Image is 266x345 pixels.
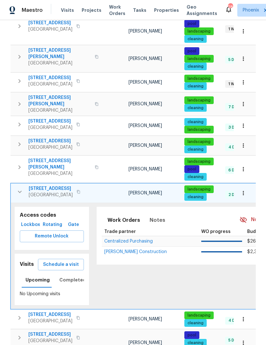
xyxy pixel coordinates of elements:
[28,318,72,324] span: [GEOGRAPHIC_DATA]
[129,317,162,321] span: [PERSON_NAME]
[185,56,213,62] span: landscaping
[226,145,245,150] span: 4 Done
[82,7,101,13] span: Projects
[226,168,244,173] span: 6 Done
[185,167,199,172] span: pool
[226,125,244,130] span: 3 Done
[104,239,153,244] span: Centralized Purchasing
[28,81,72,87] span: [GEOGRAPHIC_DATA]
[185,313,213,318] span: landscaping
[185,76,213,81] span: landscaping
[247,239,265,244] span: $265.98
[226,81,240,87] span: 1 WIP
[185,84,206,89] span: cleaning
[22,221,39,229] span: Lockbox
[185,119,206,125] span: cleaning
[61,7,74,13] span: Visits
[28,94,91,107] span: [STREET_ADDRESS][PERSON_NAME]
[185,36,206,42] span: cleaning
[226,26,240,32] span: 1 WIP
[201,229,231,234] span: WO progress
[226,318,245,323] span: 4 Done
[185,98,213,103] span: landscaping
[243,7,259,13] span: Phoenix
[28,331,72,338] span: [STREET_ADDRESS]
[185,174,206,180] span: cleaning
[129,167,162,171] span: [PERSON_NAME]
[22,7,43,13] span: Maestro
[59,276,86,284] span: Completed
[66,221,81,229] span: Gate
[185,147,206,152] span: cleaning
[129,143,162,148] span: [PERSON_NAME]
[28,158,91,170] span: [STREET_ADDRESS][PERSON_NAME]
[28,118,72,124] span: [STREET_ADDRESS]
[38,259,84,271] button: Schedule a visit
[28,144,72,151] span: [GEOGRAPHIC_DATA]
[150,216,165,225] span: Notes
[104,250,167,254] a: [PERSON_NAME] Construction
[28,311,72,318] span: [STREET_ADDRESS]
[187,4,217,17] span: Geo Assignments
[226,57,244,63] span: 5 Done
[185,105,206,111] span: cleaning
[28,124,72,131] span: [GEOGRAPHIC_DATA]
[107,216,140,225] span: Work Orders
[28,26,72,33] span: [GEOGRAPHIC_DATA]
[26,276,50,284] span: Upcoming
[154,7,179,13] span: Properties
[43,261,79,269] span: Schedule a visit
[228,4,233,10] div: 28
[185,333,199,338] span: pool
[25,232,79,240] span: Remote Unlock
[226,338,244,343] span: 5 Done
[129,102,162,106] span: [PERSON_NAME]
[104,239,153,243] a: Centralized Purchasing
[129,29,162,34] span: [PERSON_NAME]
[129,56,162,61] span: [PERSON_NAME]
[28,60,91,66] span: [GEOGRAPHIC_DATA]
[63,219,84,231] button: Gate
[185,29,213,34] span: landscaping
[20,212,84,219] h5: Access codes
[185,49,199,54] span: pool
[129,191,162,195] span: [PERSON_NAME]
[28,107,91,114] span: [GEOGRAPHIC_DATA]
[109,4,125,17] span: Work Orders
[28,170,91,177] span: [GEOGRAPHIC_DATA]
[133,8,146,12] span: Tasks
[44,221,61,229] span: Rotating
[28,20,72,26] span: [STREET_ADDRESS]
[20,230,84,242] button: Remote Unlock
[185,194,206,200] span: cleaning
[28,75,72,81] span: [STREET_ADDRESS]
[28,47,91,60] span: [STREET_ADDRESS][PERSON_NAME]
[28,338,72,344] span: [GEOGRAPHIC_DATA]
[185,159,213,164] span: landscaping
[226,104,244,110] span: 7 Done
[247,229,263,234] span: Budget
[185,127,213,132] span: landscaping
[129,124,162,128] span: [PERSON_NAME]
[129,341,162,345] span: [PERSON_NAME]
[104,229,136,234] span: Trade partner
[20,291,84,297] p: No Upcoming visits
[129,80,162,85] span: [PERSON_NAME]
[28,138,72,144] span: [STREET_ADDRESS]
[185,139,213,145] span: landscaping
[29,185,73,192] span: [STREET_ADDRESS]
[29,192,73,198] span: [GEOGRAPHIC_DATA]
[185,64,206,69] span: cleaning
[226,192,244,198] span: 2 Done
[185,320,206,326] span: cleaning
[20,219,41,231] button: Lockbox
[185,21,199,26] span: pool
[41,219,63,231] button: Rotating
[20,261,34,268] h5: Visits
[185,187,213,192] span: landscaping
